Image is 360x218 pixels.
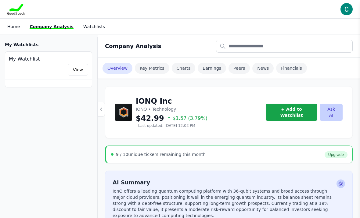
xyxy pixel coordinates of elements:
a: Overview [103,63,132,74]
span: $1.57 (3.79%) [167,115,207,122]
img: IONQ Inc Logo [115,104,132,121]
span: 9 / 10 [116,152,128,157]
a: View [68,64,88,76]
a: Earnings [198,63,226,74]
a: Watchlists [83,24,105,29]
a: News [252,63,274,74]
a: Charts [172,63,196,74]
a: Home [7,24,20,29]
h2: Company Analysis [105,42,161,50]
a: Financials [276,63,307,74]
h1: IONQ Inc [136,96,266,106]
span: $42.99 [136,113,164,123]
p: IONQ • Technology [136,106,266,112]
a: Company Analysis [30,24,74,29]
img: user photo [340,3,353,15]
button: + Add to Watchlist [266,104,318,121]
span: Last updated: [DATE] 12:03 PM [138,123,195,128]
a: Upgrade [325,151,347,158]
a: Peers [229,63,250,74]
div: unique tickers remaining this month [116,151,206,157]
h2: AI Summary [113,178,334,187]
h3: My Watchlists [5,42,38,48]
a: Key Metrics [135,63,169,74]
h4: My Watchlist [9,55,88,63]
button: Ask AI [320,104,343,121]
span: Ask AI [337,179,345,188]
img: Goodstock Logo [7,4,25,15]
